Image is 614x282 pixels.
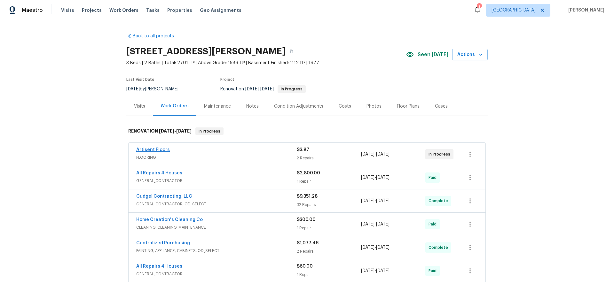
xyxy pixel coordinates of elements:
span: CLEANING, CLEANING_MAINTENANCE [136,224,297,231]
a: Cudgel Contracting, LLC [136,194,192,199]
span: [DATE] [376,199,390,203]
span: [DATE] [376,222,390,226]
h2: [STREET_ADDRESS][PERSON_NAME] [126,48,286,55]
span: Paid [429,221,439,227]
span: Visits [61,7,74,13]
span: GENERAL_CONTRACTOR [136,271,297,277]
span: - [159,129,192,133]
span: 3 Beds | 2 Baths | Total: 2701 ft² | Above Grade: 1589 ft² | Basement Finished: 1112 ft² | 1977 [126,60,406,66]
span: GENERAL_CONTRACTOR, OD_SELECT [136,201,297,207]
div: Condition Adjustments [274,103,323,110]
span: Geo Assignments [200,7,241,13]
div: 1 Repair [297,271,361,278]
span: Projects [82,7,102,13]
div: RENOVATION [DATE]-[DATE]In Progress [126,121,488,141]
span: [DATE] [361,152,374,156]
span: Last Visit Date [126,78,154,81]
div: Maintenance [204,103,231,110]
span: [DATE] [245,87,259,91]
span: [DATE] [361,199,374,203]
a: Back to all projects [126,33,188,39]
span: $300.00 [297,217,316,222]
div: 32 Repairs [297,202,361,208]
span: - [361,198,390,204]
span: FLOORING [136,154,297,161]
span: [DATE] [159,129,174,133]
span: Project [220,78,234,81]
span: [DATE] [176,129,192,133]
span: [DATE] [376,245,390,250]
span: [DATE] [376,269,390,273]
span: - [361,151,390,157]
button: Copy Address [286,46,297,57]
span: [DATE] [126,87,140,91]
span: [DATE] [361,245,374,250]
a: Artisent Floors [136,148,170,152]
div: 1 Repair [297,178,361,185]
span: Renovation [220,87,306,91]
div: Notes [246,103,259,110]
span: $1,077.46 [297,241,319,245]
span: GENERAL_CONTRACTOR [136,178,297,184]
span: $2,800.00 [297,171,320,175]
span: [PERSON_NAME] [566,7,604,13]
span: Paid [429,268,439,274]
div: Floor Plans [397,103,420,110]
span: [DATE] [361,175,374,180]
h6: RENOVATION [128,127,192,135]
span: Seen [DATE] [418,51,448,58]
span: In Progress [196,128,223,134]
span: $60.00 [297,264,313,269]
span: - [361,268,390,274]
a: Home Creation's Cleaning Co [136,217,203,222]
span: - [361,174,390,181]
span: [DATE] [260,87,274,91]
button: Actions [452,49,488,61]
a: All Repairs 4 Houses [136,264,182,269]
span: Complete [429,198,451,204]
span: Properties [167,7,192,13]
span: [DATE] [361,222,374,226]
div: Costs [339,103,351,110]
span: Complete [429,244,451,251]
span: - [361,221,390,227]
div: by [PERSON_NAME] [126,85,186,93]
span: [DATE] [376,152,390,156]
a: All Repairs 4 Houses [136,171,182,175]
span: $9,351.28 [297,194,318,199]
span: - [245,87,274,91]
span: $3.87 [297,148,309,152]
span: Work Orders [109,7,138,13]
a: Centralized Purchasing [136,241,190,245]
div: 2 Repairs [297,155,361,161]
span: Paid [429,174,439,181]
span: Actions [457,51,483,59]
span: [DATE] [361,269,374,273]
div: Photos [366,103,382,110]
div: Work Orders [161,103,189,109]
span: PAINTING, APPLIANCE, CABINETS, OD_SELECT [136,248,297,254]
span: Tasks [146,8,160,12]
span: Maestro [22,7,43,13]
span: [GEOGRAPHIC_DATA] [492,7,536,13]
div: 1 Repair [297,225,361,231]
span: In Progress [429,151,453,157]
span: [DATE] [376,175,390,180]
div: 2 Repairs [297,248,361,255]
span: - [361,244,390,251]
div: 1 [477,4,481,10]
div: Cases [435,103,448,110]
div: Visits [134,103,145,110]
span: In Progress [278,87,305,91]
